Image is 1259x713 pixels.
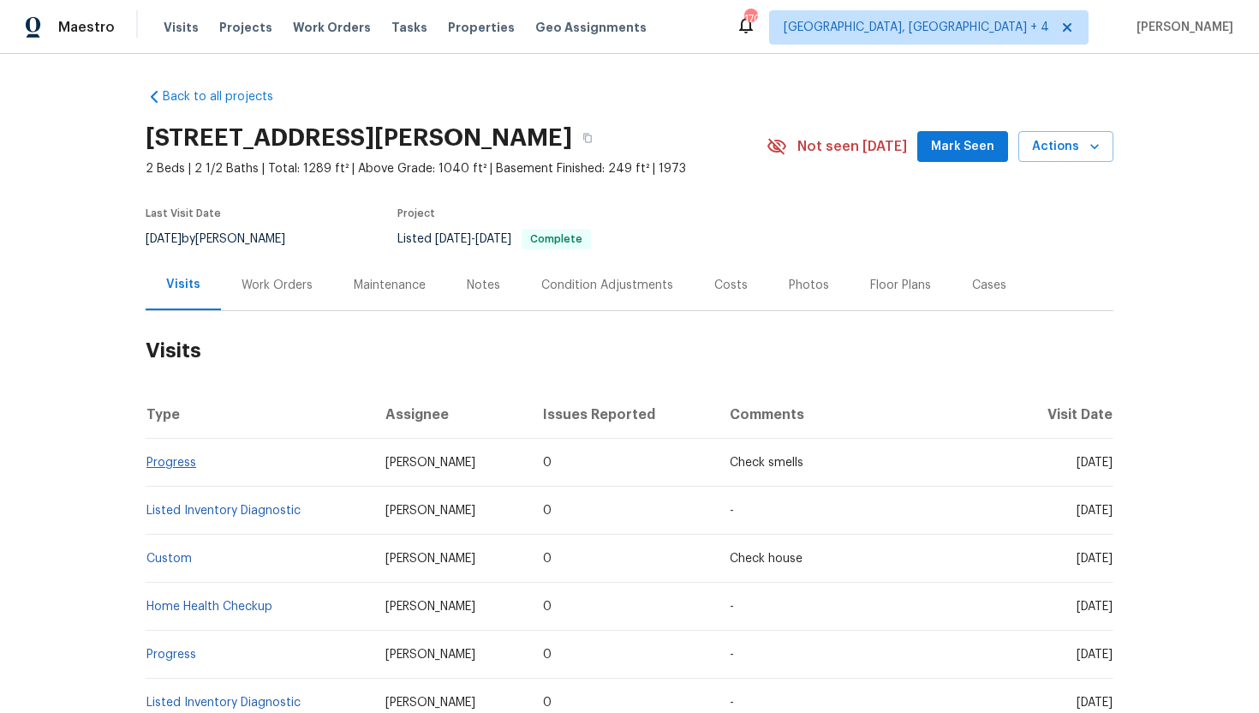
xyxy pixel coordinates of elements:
[293,19,371,36] span: Work Orders
[789,277,829,294] div: Photos
[917,131,1008,163] button: Mark Seen
[1077,553,1113,565] span: [DATE]
[730,601,734,613] span: -
[744,10,756,27] div: 170
[435,233,471,245] span: [DATE]
[385,697,475,709] span: [PERSON_NAME]
[1130,19,1233,36] span: [PERSON_NAME]
[730,505,734,517] span: -
[146,160,767,177] span: 2 Beds | 2 1/2 Baths | Total: 1289 ft² | Above Grade: 1040 ft² | Basement Finished: 249 ft² | 1973
[1077,649,1113,661] span: [DATE]
[467,277,500,294] div: Notes
[242,277,313,294] div: Work Orders
[397,208,435,219] span: Project
[523,234,589,244] span: Complete
[391,21,427,33] span: Tasks
[385,505,475,517] span: [PERSON_NAME]
[730,457,803,469] span: Check smells
[146,601,272,613] a: Home Health Checkup
[146,208,221,219] span: Last Visit Date
[870,277,931,294] div: Floor Plans
[146,697,301,709] a: Listed Inventory Diagnostic
[543,457,552,469] span: 0
[435,233,511,245] span: -
[541,277,673,294] div: Condition Adjustments
[146,311,1113,391] h2: Visits
[535,19,647,36] span: Geo Assignments
[972,277,1006,294] div: Cases
[146,129,572,147] h2: [STREET_ADDRESS][PERSON_NAME]
[784,19,1049,36] span: [GEOGRAPHIC_DATA], [GEOGRAPHIC_DATA] + 4
[543,697,552,709] span: 0
[146,391,372,439] th: Type
[1077,457,1113,469] span: [DATE]
[730,553,803,565] span: Check house
[385,601,475,613] span: [PERSON_NAME]
[529,391,717,439] th: Issues Reported
[730,649,734,661] span: -
[354,277,426,294] div: Maintenance
[385,457,475,469] span: [PERSON_NAME]
[1077,601,1113,613] span: [DATE]
[572,123,603,153] button: Copy Address
[372,391,529,439] th: Assignee
[397,233,591,245] span: Listed
[1032,136,1100,158] span: Actions
[714,277,748,294] div: Costs
[730,697,734,709] span: -
[58,19,115,36] span: Maestro
[543,649,552,661] span: 0
[146,229,306,249] div: by [PERSON_NAME]
[146,553,192,565] a: Custom
[166,276,200,293] div: Visits
[146,457,196,469] a: Progress
[1006,391,1113,439] th: Visit Date
[475,233,511,245] span: [DATE]
[797,138,907,155] span: Not seen [DATE]
[219,19,272,36] span: Projects
[1077,697,1113,709] span: [DATE]
[146,233,182,245] span: [DATE]
[543,505,552,517] span: 0
[1077,505,1113,517] span: [DATE]
[385,649,475,661] span: [PERSON_NAME]
[543,601,552,613] span: 0
[543,553,552,565] span: 0
[1018,131,1113,163] button: Actions
[448,19,515,36] span: Properties
[164,19,199,36] span: Visits
[146,649,196,661] a: Progress
[716,391,1006,439] th: Comments
[146,505,301,517] a: Listed Inventory Diagnostic
[146,88,310,105] a: Back to all projects
[385,553,475,565] span: [PERSON_NAME]
[931,136,994,158] span: Mark Seen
